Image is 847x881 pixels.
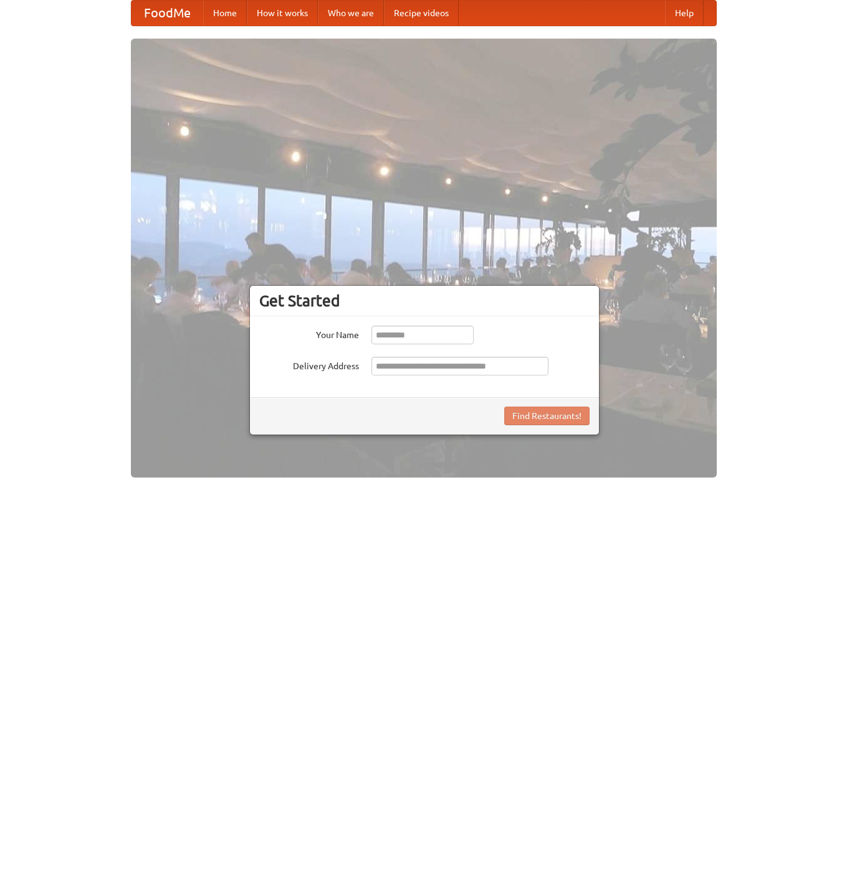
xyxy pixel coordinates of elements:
[384,1,459,26] a: Recipe videos
[132,1,203,26] a: FoodMe
[665,1,704,26] a: Help
[318,1,384,26] a: Who we are
[504,407,590,425] button: Find Restaurants!
[203,1,247,26] a: Home
[259,326,359,341] label: Your Name
[259,291,590,310] h3: Get Started
[259,357,359,372] label: Delivery Address
[247,1,318,26] a: How it works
